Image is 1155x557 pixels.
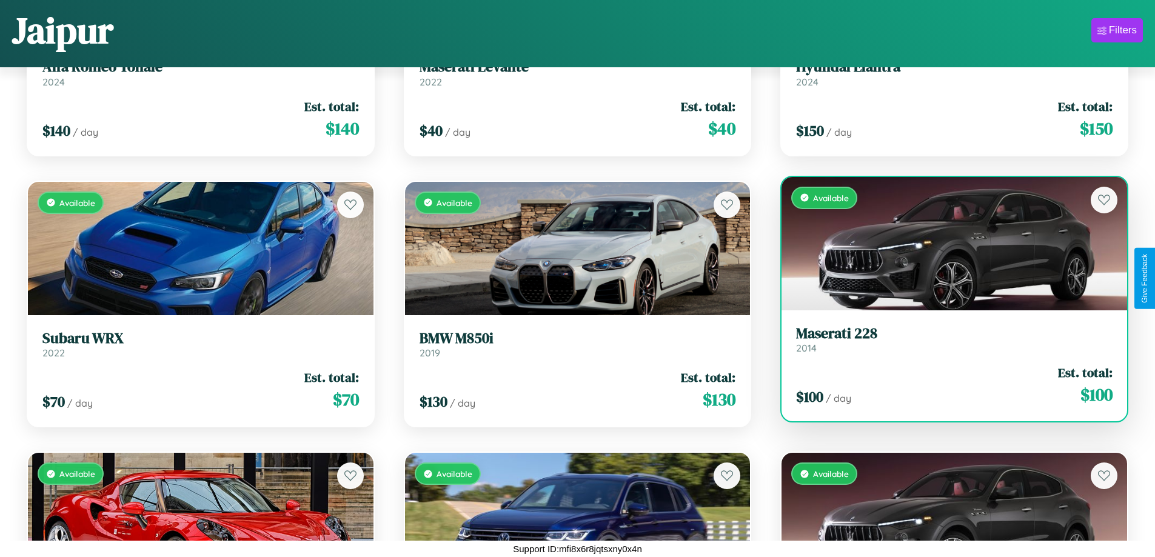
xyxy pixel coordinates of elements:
[304,369,359,386] span: Est. total:
[326,116,359,141] span: $ 140
[796,325,1113,355] a: Maserati 2282014
[73,126,98,138] span: / day
[796,342,817,354] span: 2014
[1091,18,1143,42] button: Filters
[42,392,65,412] span: $ 70
[420,347,440,359] span: 2019
[513,541,642,557] p: Support ID: mfi8x6r8jqtsxny0x4n
[67,397,93,409] span: / day
[1140,254,1149,303] div: Give Feedback
[796,58,1113,88] a: Hyundai Elantra2024
[1109,24,1137,36] div: Filters
[445,126,470,138] span: / day
[12,5,113,55] h1: Jaipur
[420,58,736,76] h3: Maserati Levante
[1058,98,1113,115] span: Est. total:
[42,58,359,88] a: Alfa Romeo Tonale2024
[796,325,1113,342] h3: Maserati 228
[813,193,849,203] span: Available
[1080,116,1113,141] span: $ 150
[450,397,475,409] span: / day
[1058,364,1113,381] span: Est. total:
[813,469,849,479] span: Available
[1080,382,1113,407] span: $ 100
[826,126,852,138] span: / day
[420,330,736,359] a: BMW M850i2019
[826,392,851,404] span: / day
[681,369,735,386] span: Est. total:
[59,198,95,208] span: Available
[420,392,447,412] span: $ 130
[420,76,442,88] span: 2022
[420,58,736,88] a: Maserati Levante2022
[796,387,823,407] span: $ 100
[420,121,443,141] span: $ 40
[59,469,95,479] span: Available
[796,76,819,88] span: 2024
[703,387,735,412] span: $ 130
[708,116,735,141] span: $ 40
[304,98,359,115] span: Est. total:
[437,469,472,479] span: Available
[333,387,359,412] span: $ 70
[796,58,1113,76] h3: Hyundai Elantra
[42,76,65,88] span: 2024
[42,347,65,359] span: 2022
[42,330,359,347] h3: Subaru WRX
[437,198,472,208] span: Available
[42,121,70,141] span: $ 140
[796,121,824,141] span: $ 150
[42,330,359,359] a: Subaru WRX2022
[42,58,359,76] h3: Alfa Romeo Tonale
[681,98,735,115] span: Est. total:
[420,330,736,347] h3: BMW M850i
